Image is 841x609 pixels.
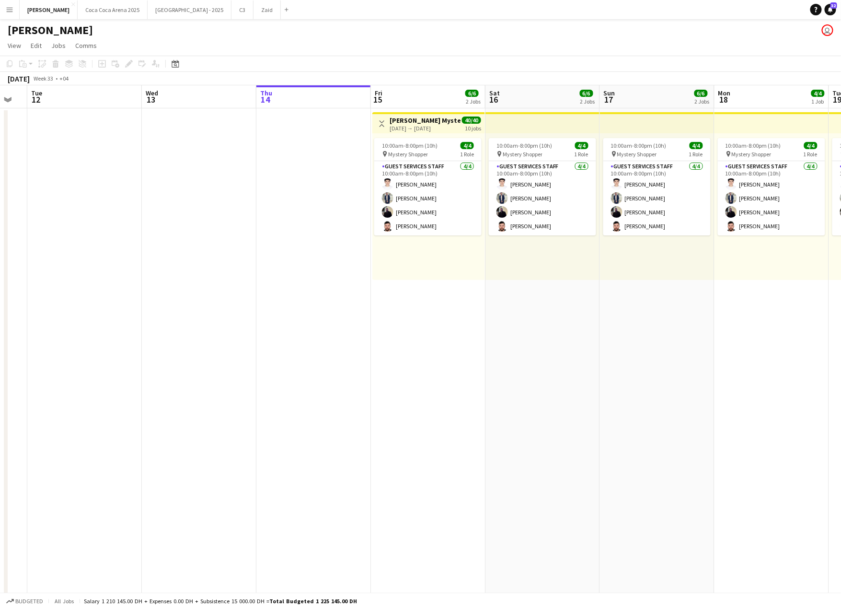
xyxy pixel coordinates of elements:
span: 1 Role [689,151,703,158]
span: Fri [375,89,382,97]
span: 4/4 [811,90,825,97]
a: Comms [71,39,101,52]
span: 10:00am-8:00pm (10h) [496,142,552,149]
span: 10:00am-8:00pm (10h) [611,142,667,149]
span: 15 [373,94,382,105]
span: 10:00am-8:00pm (10h) [382,142,438,149]
span: Sat [489,89,500,97]
span: Jobs [51,41,66,50]
h3: [PERSON_NAME] Mystery Shopper [390,116,461,125]
span: 13 [144,94,158,105]
a: 32 [825,4,836,15]
span: 17 [602,94,615,105]
span: 14 [259,94,272,105]
span: 4/4 [461,142,474,149]
div: Salary 1 210 145.00 DH + Expenses 0.00 DH + Subsistence 15 000.00 DH = [84,597,357,605]
span: 12 [30,94,42,105]
span: View [8,41,21,50]
app-user-avatar: Kate Oliveros [822,24,833,36]
span: 1 Role [804,151,818,158]
span: 6/6 [465,90,479,97]
span: 16 [488,94,500,105]
button: [PERSON_NAME] [20,0,78,19]
span: 4/4 [575,142,588,149]
h1: [PERSON_NAME] [8,23,93,37]
span: Mystery Shopper [617,151,657,158]
app-card-role: Guest Services Staff4/410:00am-8:00pm (10h)[PERSON_NAME][PERSON_NAME][PERSON_NAME][PERSON_NAME] [718,161,825,235]
div: 2 Jobs [466,98,481,105]
app-card-role: Guest Services Staff4/410:00am-8:00pm (10h)[PERSON_NAME][PERSON_NAME][PERSON_NAME][PERSON_NAME] [489,161,596,235]
span: Sun [604,89,615,97]
a: Edit [27,39,46,52]
app-card-role: Guest Services Staff4/410:00am-8:00pm (10h)[PERSON_NAME][PERSON_NAME][PERSON_NAME][PERSON_NAME] [603,161,711,235]
a: Jobs [47,39,69,52]
app-card-role: Guest Services Staff4/410:00am-8:00pm (10h)[PERSON_NAME][PERSON_NAME][PERSON_NAME][PERSON_NAME] [374,161,482,235]
div: +04 [59,75,69,82]
div: 2 Jobs [695,98,710,105]
span: Mystery Shopper [732,151,772,158]
span: Comms [75,41,97,50]
app-job-card: 10:00am-8:00pm (10h)4/4 Mystery Shopper1 RoleGuest Services Staff4/410:00am-8:00pm (10h)[PERSON_N... [603,138,711,235]
span: Tue [31,89,42,97]
button: Zaid [253,0,281,19]
span: Wed [146,89,158,97]
div: 1 Job [812,98,824,105]
span: Week 33 [32,75,56,82]
span: Budgeted [15,598,43,605]
app-job-card: 10:00am-8:00pm (10h)4/4 Mystery Shopper1 RoleGuest Services Staff4/410:00am-8:00pm (10h)[PERSON_N... [489,138,596,235]
a: View [4,39,25,52]
span: Edit [31,41,42,50]
div: [DATE] → [DATE] [390,125,461,132]
span: 1 Role [460,151,474,158]
span: All jobs [53,597,76,605]
span: 40/40 [462,117,481,124]
app-job-card: 10:00am-8:00pm (10h)4/4 Mystery Shopper1 RoleGuest Services Staff4/410:00am-8:00pm (10h)[PERSON_N... [374,138,482,235]
button: Budgeted [5,596,45,607]
span: 10:00am-8:00pm (10h) [726,142,781,149]
span: 18 [717,94,731,105]
div: 2 Jobs [580,98,595,105]
span: 1 Role [575,151,588,158]
button: [GEOGRAPHIC_DATA] - 2025 [148,0,231,19]
span: 4/4 [690,142,703,149]
span: 4/4 [804,142,818,149]
span: Thu [260,89,272,97]
button: C3 [231,0,253,19]
span: Mystery Shopper [503,151,542,158]
span: Mystery Shopper [388,151,428,158]
span: Total Budgeted 1 225 145.00 DH [269,597,357,605]
span: 6/6 [580,90,593,97]
span: 32 [830,2,837,9]
span: Mon [718,89,731,97]
div: [DATE] [8,74,30,83]
span: 6/6 [694,90,708,97]
button: Coca Coca Arena 2025 [78,0,148,19]
div: 10 jobs [465,124,481,132]
app-job-card: 10:00am-8:00pm (10h)4/4 Mystery Shopper1 RoleGuest Services Staff4/410:00am-8:00pm (10h)[PERSON_N... [718,138,825,235]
